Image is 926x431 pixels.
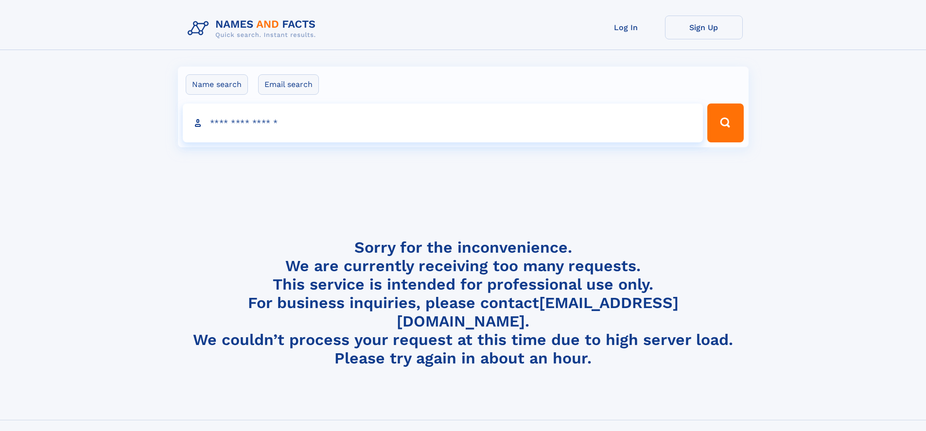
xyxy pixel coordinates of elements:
[183,103,703,142] input: search input
[184,238,743,368] h4: Sorry for the inconvenience. We are currently receiving too many requests. This service is intend...
[665,16,743,39] a: Sign Up
[258,74,319,95] label: Email search
[186,74,248,95] label: Name search
[184,16,324,42] img: Logo Names and Facts
[707,103,743,142] button: Search Button
[587,16,665,39] a: Log In
[397,293,679,330] a: [EMAIL_ADDRESS][DOMAIN_NAME]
